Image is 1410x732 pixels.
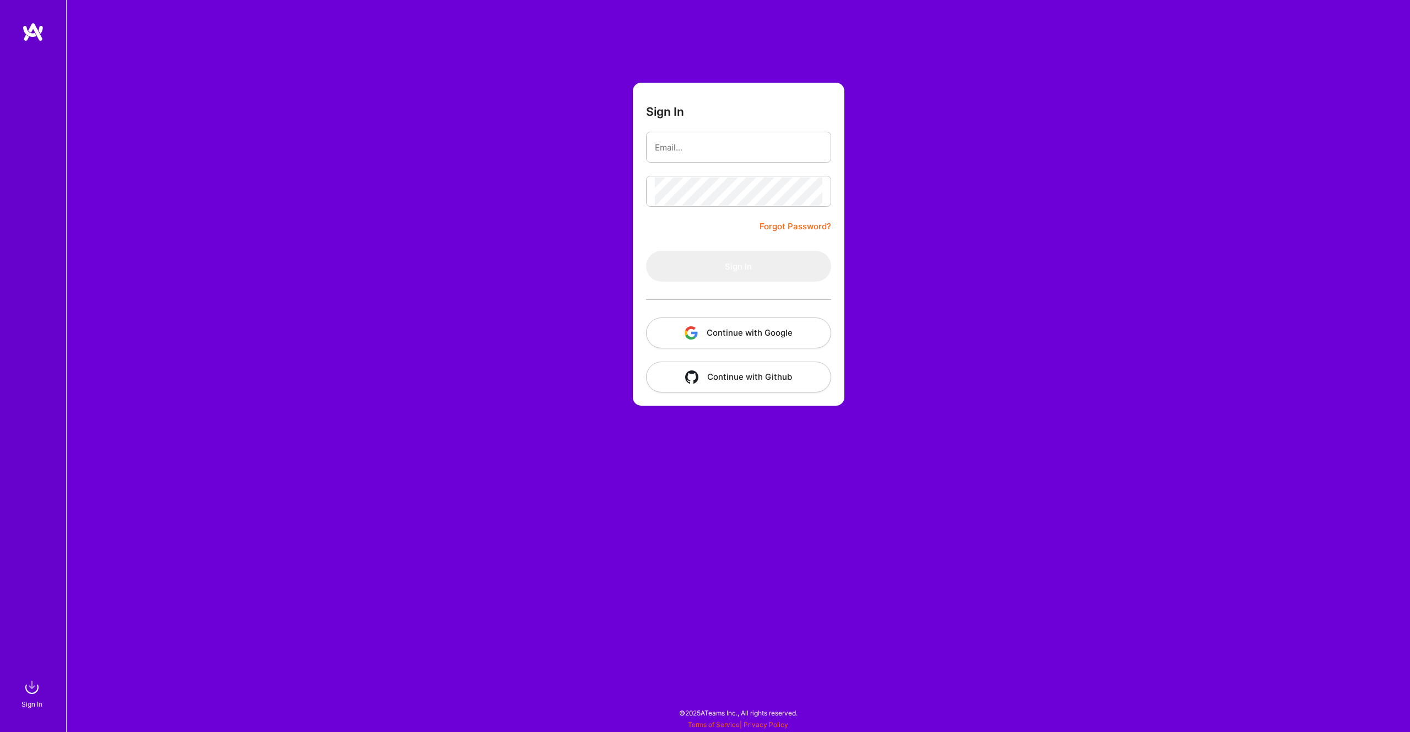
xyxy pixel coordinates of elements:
[685,370,698,384] img: icon
[646,317,831,348] button: Continue with Google
[688,720,740,729] a: Terms of Service
[760,220,831,233] a: Forgot Password?
[23,676,43,710] a: sign inSign In
[744,720,788,729] a: Privacy Policy
[21,698,42,710] div: Sign In
[21,676,43,698] img: sign in
[688,720,788,729] span: |
[646,105,684,119] h3: Sign In
[646,251,831,282] button: Sign In
[685,326,698,340] img: icon
[655,133,822,162] input: Email...
[646,362,831,392] button: Continue with Github
[66,699,1410,726] div: © 2025 ATeams Inc., All rights reserved.
[22,22,44,42] img: logo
